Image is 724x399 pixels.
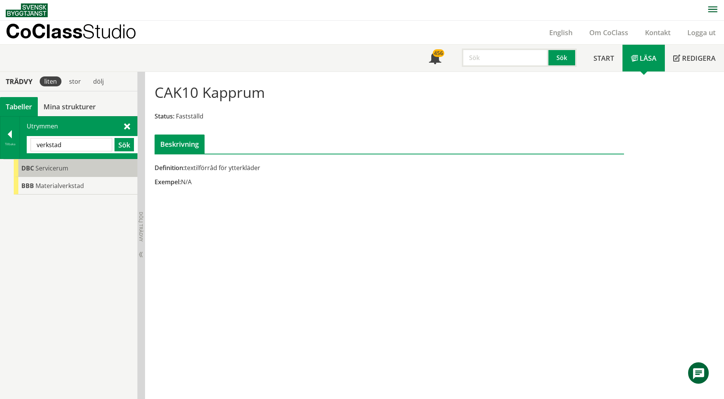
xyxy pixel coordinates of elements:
[541,28,581,37] a: English
[38,97,102,116] a: Mina strukturer
[155,178,463,186] div: N/A
[665,45,724,71] a: Redigera
[124,122,130,130] span: Stäng sök
[637,28,679,37] a: Kontakt
[114,138,134,151] button: Sök
[89,76,108,86] div: dölj
[429,53,441,65] span: Notifikationer
[14,177,137,195] div: Gå till informationssidan för CoClass Studio
[0,141,19,147] div: Tillbaka
[155,84,265,101] h1: CAK10 Kapprum
[64,76,85,86] div: stor
[433,49,444,57] div: 456
[21,182,34,190] span: BBB
[40,76,61,86] div: liten
[155,135,205,154] div: Beskrivning
[548,49,577,67] button: Sök
[581,28,637,37] a: Om CoClass
[35,182,84,190] span: Materialverkstad
[6,3,48,17] img: Svensk Byggtjänst
[82,20,136,42] span: Studio
[421,45,450,71] a: 456
[679,28,724,37] a: Logga ut
[640,54,656,63] span: Läsa
[2,77,37,86] div: Trädvy
[6,27,136,36] p: CoClass
[21,164,34,172] span: DBC
[20,117,137,159] div: Utrymmen
[31,138,112,151] input: Sök
[35,164,68,172] span: Servicerum
[138,212,144,242] span: Dölj trädvy
[585,45,622,71] a: Start
[6,21,153,44] a: CoClassStudio
[14,159,137,177] div: Gå till informationssidan för CoClass Studio
[155,164,185,172] span: Definition:
[155,112,174,120] span: Status:
[176,112,203,120] span: Fastställd
[593,54,614,63] span: Start
[622,45,665,71] a: Läsa
[462,49,548,67] input: Sök
[155,164,463,172] div: textilförråd för ytterkläder
[155,178,181,186] span: Exempel:
[682,54,716,63] span: Redigera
